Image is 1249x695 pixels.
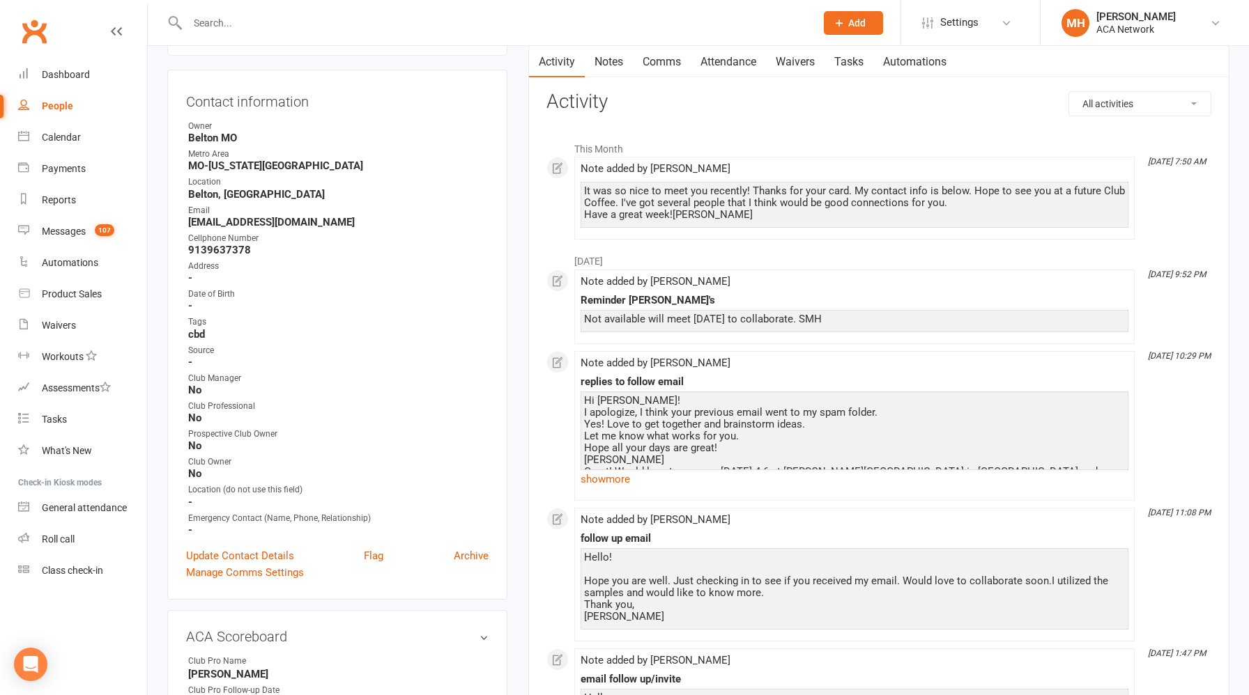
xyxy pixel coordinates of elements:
[183,13,806,33] input: Search...
[188,204,489,217] div: Email
[1148,157,1206,166] i: [DATE] 7:50 AM
[188,356,489,368] strong: -
[18,59,147,91] a: Dashboard
[581,655,1128,666] div: Note added by [PERSON_NAME]
[581,533,1128,545] div: follow up email
[546,247,1211,269] li: [DATE]
[581,276,1128,288] div: Note added by [PERSON_NAME]
[188,188,489,201] strong: Belton, [GEOGRAPHIC_DATA]
[454,547,489,564] a: Archive
[188,260,489,273] div: Address
[188,372,489,385] div: Club Manager
[42,100,73,111] div: People
[1148,270,1206,279] i: [DATE] 9:52 PM
[18,373,147,404] a: Assessments
[42,132,81,143] div: Calendar
[581,469,1128,489] a: show more
[188,299,489,312] strong: -
[529,46,585,78] a: Activity
[18,310,147,341] a: Waivers
[766,46,825,78] a: Waivers
[18,185,147,216] a: Reports
[873,46,956,78] a: Automations
[1096,23,1176,36] div: ACA Network
[585,46,633,78] a: Notes
[581,673,1128,685] div: email follow up/invite
[42,194,76,205] div: Reports
[18,492,147,524] a: General attendance kiosk mode
[18,247,147,279] a: Automations
[581,357,1128,369] div: Note added by [PERSON_NAME]
[188,439,489,452] strong: No
[584,395,1125,513] div: Hi [PERSON_NAME]! I apologize, I think your previous email went to my spam folder. Yes! Love to g...
[188,428,489,441] div: Prospective Club Owner
[18,216,147,247] a: Messages 107
[188,467,489,480] strong: No
[42,226,86,237] div: Messages
[188,455,489,469] div: Club Owner
[42,445,92,456] div: What's New
[825,46,873,78] a: Tasks
[186,547,294,564] a: Update Contact Details
[188,232,489,245] div: Cellphone Number
[188,175,489,189] div: Location
[691,46,766,78] a: Attendance
[188,512,489,525] div: Emergency Contact (Name, Phone, Relationship)
[18,555,147,586] a: Class kiosk mode
[584,552,1125,623] div: Hello! Hope you are well. Just checking in to see if you received my email. Would love to collabo...
[1148,648,1206,658] i: [DATE] 1:47 PM
[42,502,127,513] div: General attendance
[188,344,489,357] div: Source
[18,153,147,185] a: Payments
[42,320,76,331] div: Waivers
[42,163,86,174] div: Payments
[188,483,489,497] div: Location (do not use this field)
[188,159,489,172] strong: MO-[US_STATE][GEOGRAPHIC_DATA]
[188,120,489,133] div: Owner
[42,533,75,545] div: Roll call
[18,404,147,435] a: Tasks
[188,315,489,329] div: Tags
[14,648,47,681] div: Open Intercom Messenger
[188,216,489,228] strong: [EMAIL_ADDRESS][DOMAIN_NAME]
[581,514,1128,526] div: Note added by [PERSON_NAME]
[848,17,866,29] span: Add
[581,163,1128,175] div: Note added by [PERSON_NAME]
[18,524,147,555] a: Roll call
[42,69,90,80] div: Dashboard
[188,668,489,680] strong: [PERSON_NAME]
[188,272,489,284] strong: -
[188,655,303,668] div: Club Pro Name
[581,376,1128,388] div: replies to follow email
[18,341,147,373] a: Workouts
[824,11,883,35] button: Add
[584,313,1125,325] div: Not available will meet [DATE] to collaborate. SMH
[42,565,103,576] div: Class check-in
[188,244,489,256] strong: 9139637378
[188,412,489,424] strong: No
[1096,10,1176,23] div: [PERSON_NAME]
[17,14,52,49] a: Clubworx
[1062,9,1089,37] div: MH
[546,91,1211,113] h3: Activity
[188,400,489,413] div: Club Professional
[940,7,979,38] span: Settings
[1148,508,1211,517] i: [DATE] 11:08 PM
[188,524,489,536] strong: -
[42,257,98,268] div: Automations
[18,122,147,153] a: Calendar
[186,88,489,109] h3: Contact information
[186,629,489,644] h3: ACA Scoreboard
[188,496,489,508] strong: -
[42,351,84,362] div: Workouts
[188,288,489,301] div: Date of Birth
[188,384,489,396] strong: No
[18,435,147,467] a: What's New
[188,132,489,144] strong: Belton MO
[584,185,1125,221] div: It was so nice to meet you recently! Thanks for your card. My contact info is below. Hope to see ...
[1148,351,1211,361] i: [DATE] 10:29 PM
[186,564,304,581] a: Manage Comms Settings
[95,224,114,236] span: 107
[18,91,147,122] a: People
[18,279,147,310] a: Product Sales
